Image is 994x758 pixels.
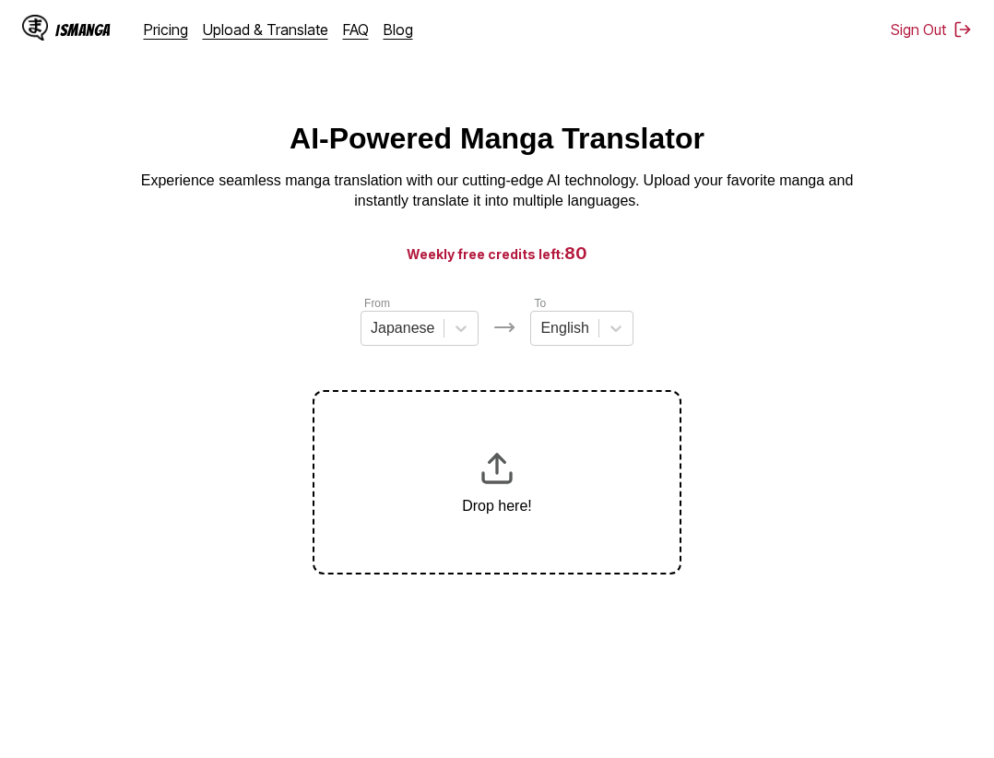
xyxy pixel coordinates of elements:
[384,20,413,39] a: Blog
[128,171,866,212] p: Experience seamless manga translation with our cutting-edge AI technology. Upload your favorite m...
[22,15,48,41] img: IsManga Logo
[44,242,950,265] h3: Weekly free credits left:
[144,20,188,39] a: Pricing
[364,297,390,310] label: From
[953,20,972,39] img: Sign out
[22,15,144,44] a: IsManga LogoIsManga
[891,20,972,39] button: Sign Out
[203,20,328,39] a: Upload & Translate
[462,498,532,515] p: Drop here!
[55,21,111,39] div: IsManga
[564,243,587,263] span: 80
[290,122,704,156] h1: AI-Powered Manga Translator
[493,316,515,338] img: Languages icon
[343,20,369,39] a: FAQ
[534,297,546,310] label: To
